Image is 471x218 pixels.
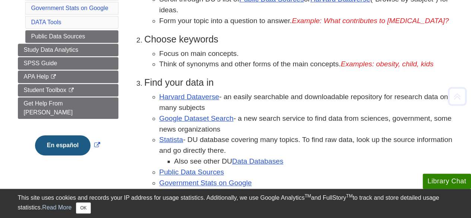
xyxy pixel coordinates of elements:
em: Examples: obesity, child, kids [341,60,433,68]
li: Also see other DU [174,156,454,167]
li: - DU database covering many topics. To find raw data, look up the source information and go direc... [159,135,454,167]
a: APA Help [18,70,118,83]
sup: TM [305,193,311,199]
a: Google Dataset Search [159,114,233,122]
h3: Choose keywords [144,34,454,45]
li: Form your topic into a question to answer. [159,16,454,26]
li: - a new search service to find data from sciences, government, some news organizations [159,113,454,135]
a: Harvard Dataverse [159,93,219,101]
a: DATA Tools [31,19,61,25]
span: APA Help [24,73,49,80]
sup: TM [346,193,353,199]
span: Get Help From [PERSON_NAME] [24,100,73,116]
a: Government Stats on Google [31,5,108,11]
a: Back to Top [445,91,469,101]
a: Public Data Sources [159,168,224,176]
a: Study Data Analytics [18,44,118,56]
button: Close [76,202,90,214]
span: SPSS Guide [24,60,57,66]
li: Focus on main concepts. [159,48,454,59]
a: Read More [42,204,71,211]
button: Library Chat [423,174,471,189]
a: Link opens in new window [33,142,102,148]
button: En español [35,135,90,155]
a: Public Data Sources [25,30,118,43]
li: Think of synonyms and other forms of the main concepts. [159,59,454,70]
span: Study Data Analytics [24,47,79,53]
i: This link opens in a new window [50,75,57,79]
em: Example: What contributes to [MEDICAL_DATA]? [292,17,449,25]
span: Student Toolbox [24,87,66,93]
li: - an easily searchable and downloadable repository for research data on many subjects [159,92,454,113]
a: Statista [159,136,183,143]
a: Student Toolbox [18,84,118,97]
a: SPSS Guide [18,57,118,70]
div: This site uses cookies and records your IP address for usage statistics. Additionally, we use Goo... [18,193,454,214]
h3: Find your data in [144,77,454,88]
i: This link opens in a new window [68,88,74,93]
a: Data Databases [232,157,283,165]
a: Government Stats on Google [159,179,252,187]
a: Get Help From [PERSON_NAME] [18,97,118,119]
